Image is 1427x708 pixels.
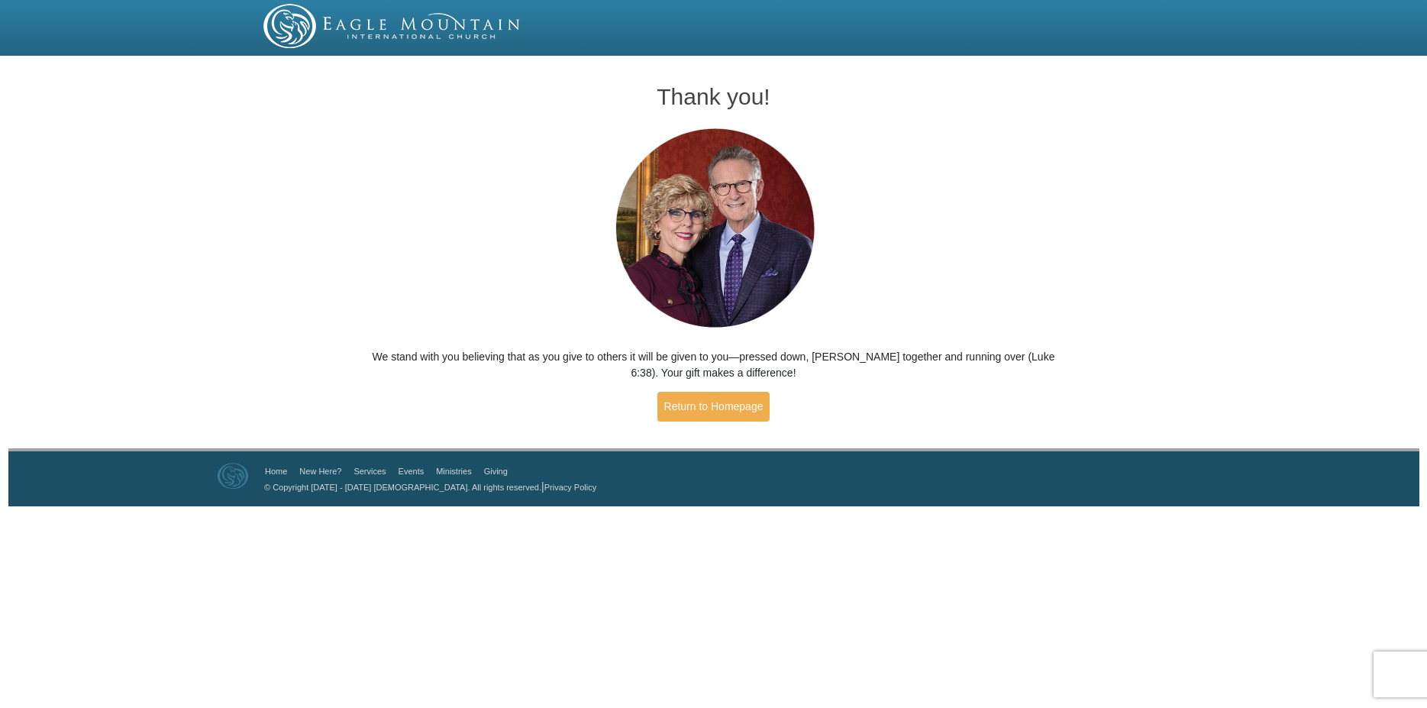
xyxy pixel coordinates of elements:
p: We stand with you believing that as you give to others it will be given to you—pressed down, [PER... [365,349,1063,381]
a: Return to Homepage [657,392,770,422]
a: Home [265,467,287,476]
a: Ministries [436,467,471,476]
a: Events [399,467,425,476]
p: | [259,479,596,495]
a: Privacy Policy [544,483,596,492]
a: © Copyright [DATE] - [DATE] [DEMOGRAPHIC_DATA]. All rights reserved. [264,483,541,492]
img: Eagle Mountain International Church [218,463,248,489]
a: Giving [484,467,508,476]
a: Services [354,467,386,476]
h1: Thank you! [365,84,1063,109]
img: Pastors George and Terri Pearsons [601,124,826,334]
img: EMIC [263,4,521,48]
a: New Here? [299,467,341,476]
